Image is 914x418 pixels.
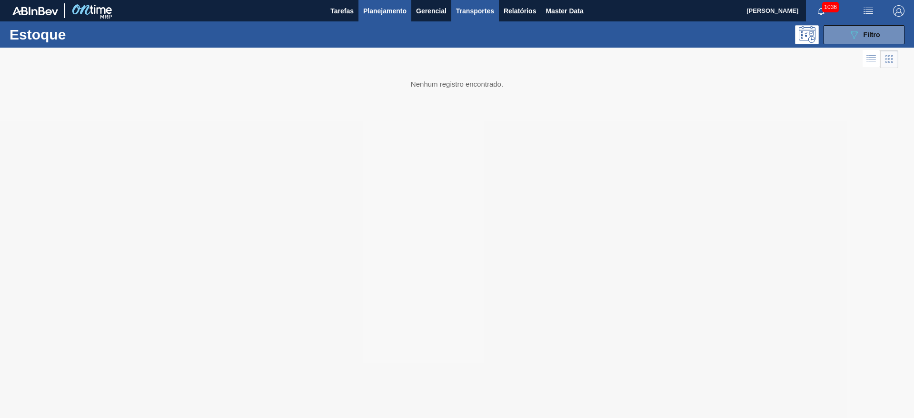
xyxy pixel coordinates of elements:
[546,5,583,17] span: Master Data
[824,25,904,44] button: Filtro
[504,5,536,17] span: Relatórios
[863,5,874,17] img: userActions
[12,7,58,15] img: TNhmsLtSVTkK8tSr43FrP2fwEKptu5GPRR3wAAAABJRU5ErkJggg==
[806,4,836,18] button: Notificações
[363,5,407,17] span: Planejamento
[10,29,152,40] h1: Estoque
[456,5,494,17] span: Transportes
[330,5,354,17] span: Tarefas
[893,5,904,17] img: Logout
[795,25,819,44] div: Pogramando: nenhum usuário selecionado
[864,31,880,39] span: Filtro
[416,5,447,17] span: Gerencial
[822,2,839,12] span: 1036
